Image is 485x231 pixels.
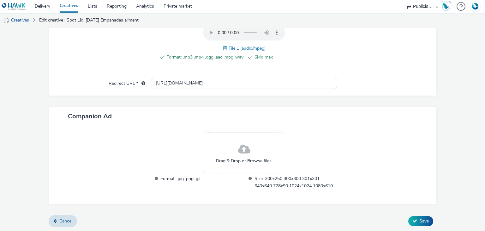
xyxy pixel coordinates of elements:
[68,112,112,121] span: Companion Ad
[441,1,451,11] img: Hawk Academy
[229,45,266,51] span: File 1 (audio/mpeg)
[441,1,453,11] a: Hawk Academy
[106,78,148,87] label: Redirect URL *
[470,2,480,11] img: Account FR
[254,53,332,61] span: 6Mo max
[408,216,433,226] button: Save
[36,13,142,28] a: Edit creative : Spot Lidl [DATE] Empanadas aliment
[254,175,337,190] span: Size: 300x250 300x300 301x301 640x640 728x90 1024x1024 1080x610
[166,53,243,61] span: Format: .mp3 .mp4 .ogg .aac .mpg .wav
[138,80,145,87] div: URL will be used as a validation URL with some SSPs and it will be the redirection URL of your cr...
[160,175,243,190] span: Format: .jpg .png .gif
[49,215,77,227] a: Cancel
[3,17,9,24] img: audio
[216,158,272,164] span: Drag & Drop or Browse files.
[59,218,72,224] span: Cancel
[419,218,429,224] span: Save
[151,78,337,89] input: url...
[2,3,26,10] img: undefined Logo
